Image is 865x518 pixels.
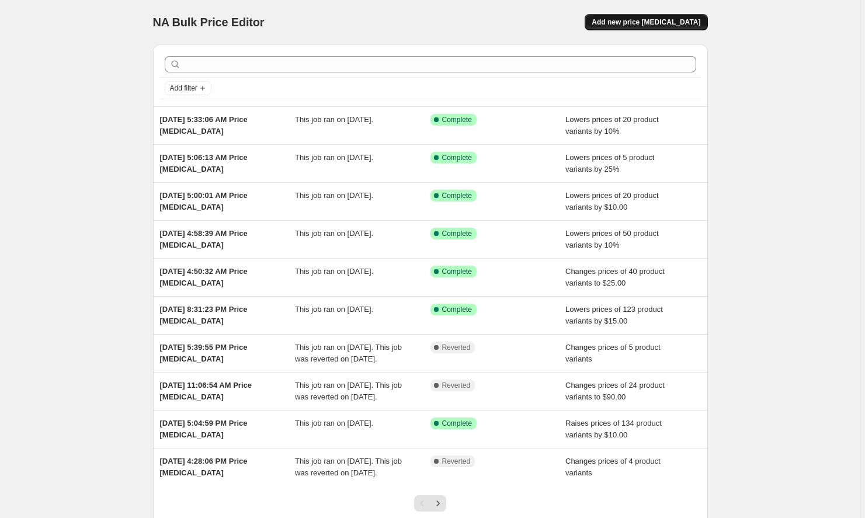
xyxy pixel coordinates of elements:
[442,381,471,390] span: Reverted
[153,16,265,29] span: NA Bulk Price Editor
[160,343,248,363] span: [DATE] 5:39:55 PM Price [MEDICAL_DATA]
[592,18,700,27] span: Add new price [MEDICAL_DATA]
[442,343,471,352] span: Reverted
[565,457,661,477] span: Changes prices of 4 product variants
[295,457,402,477] span: This job ran on [DATE]. This job was reverted on [DATE].
[442,229,472,238] span: Complete
[442,191,472,200] span: Complete
[565,153,654,173] span: Lowers prices of 5 product variants by 25%
[442,115,472,124] span: Complete
[442,419,472,428] span: Complete
[160,191,248,211] span: [DATE] 5:00:01 AM Price [MEDICAL_DATA]
[442,457,471,466] span: Reverted
[160,419,248,439] span: [DATE] 5:04:59 PM Price [MEDICAL_DATA]
[442,153,472,162] span: Complete
[565,305,663,325] span: Lowers prices of 123 product variants by $15.00
[565,267,665,287] span: Changes prices of 40 product variants to $25.00
[160,153,248,173] span: [DATE] 5:06:13 AM Price [MEDICAL_DATA]
[295,381,402,401] span: This job ran on [DATE]. This job was reverted on [DATE].
[160,381,252,401] span: [DATE] 11:06:54 AM Price [MEDICAL_DATA]
[442,305,472,314] span: Complete
[160,229,248,249] span: [DATE] 4:58:39 AM Price [MEDICAL_DATA]
[565,343,661,363] span: Changes prices of 5 product variants
[295,267,373,276] span: This job ran on [DATE].
[295,115,373,124] span: This job ran on [DATE].
[565,229,659,249] span: Lowers prices of 50 product variants by 10%
[295,305,373,314] span: This job ran on [DATE].
[160,115,248,135] span: [DATE] 5:33:06 AM Price [MEDICAL_DATA]
[585,14,707,30] button: Add new price [MEDICAL_DATA]
[442,267,472,276] span: Complete
[565,419,662,439] span: Raises prices of 134 product variants by $10.00
[160,267,248,287] span: [DATE] 4:50:32 AM Price [MEDICAL_DATA]
[295,153,373,162] span: This job ran on [DATE].
[160,457,248,477] span: [DATE] 4:28:06 PM Price [MEDICAL_DATA]
[565,381,665,401] span: Changes prices of 24 product variants to $90.00
[565,191,659,211] span: Lowers prices of 20 product variants by $10.00
[295,191,373,200] span: This job ran on [DATE].
[295,419,373,427] span: This job ran on [DATE].
[565,115,659,135] span: Lowers prices of 20 product variants by 10%
[165,81,211,95] button: Add filter
[430,495,446,512] button: Next
[414,495,446,512] nav: Pagination
[160,305,248,325] span: [DATE] 8:31:23 PM Price [MEDICAL_DATA]
[295,229,373,238] span: This job ran on [DATE].
[170,84,197,93] span: Add filter
[295,343,402,363] span: This job ran on [DATE]. This job was reverted on [DATE].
